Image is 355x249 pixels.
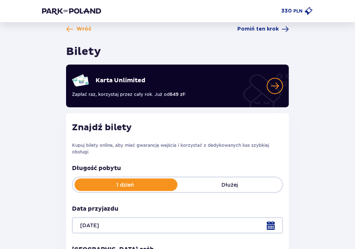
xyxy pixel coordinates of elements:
[72,205,118,213] p: Data przyjazdu
[72,142,283,155] p: Kupuj bilety online, aby mieć gwarancję wejścia i korzystać z dedykowanych kas szybkiej obsługi.
[76,25,92,33] span: Wróć
[66,25,92,33] a: Wróć
[42,7,101,15] img: Park of Poland logo
[281,7,292,15] p: 330
[73,181,177,189] p: 1 dzień
[72,164,283,172] p: Długość pobytu
[177,181,282,189] p: Dłużej
[237,25,279,33] span: Pomiń ten krok
[72,122,283,133] h2: Znajdź bilety
[293,8,303,14] p: PLN
[66,45,101,59] h1: Bilety
[237,25,289,33] a: Pomiń ten krok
